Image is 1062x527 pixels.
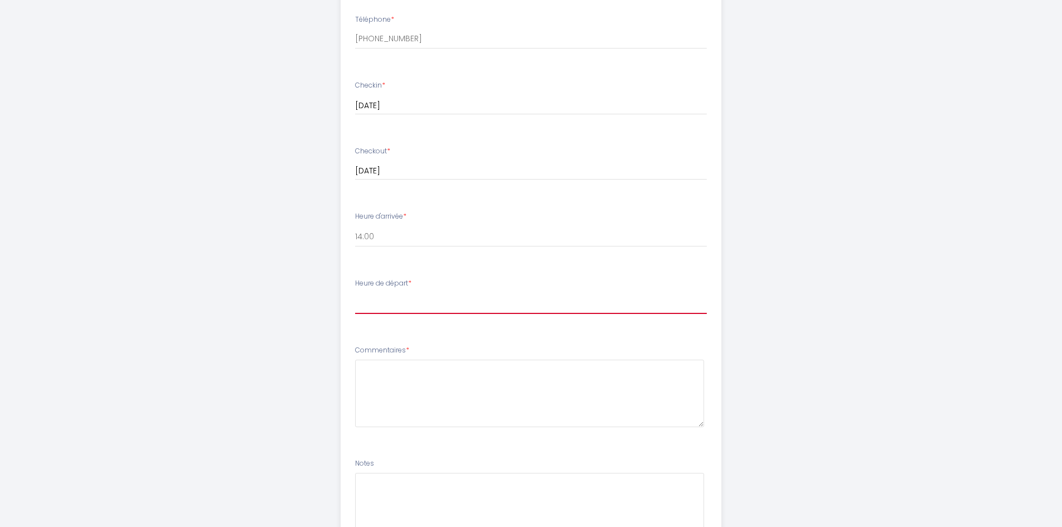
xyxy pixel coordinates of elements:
label: Checkin [355,80,385,91]
label: Checkout [355,146,390,157]
label: Commentaires [355,345,409,356]
label: Heure de départ [355,278,411,289]
label: Téléphone [355,14,394,25]
label: Heure d'arrivée [355,211,406,222]
label: Notes [355,458,374,469]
